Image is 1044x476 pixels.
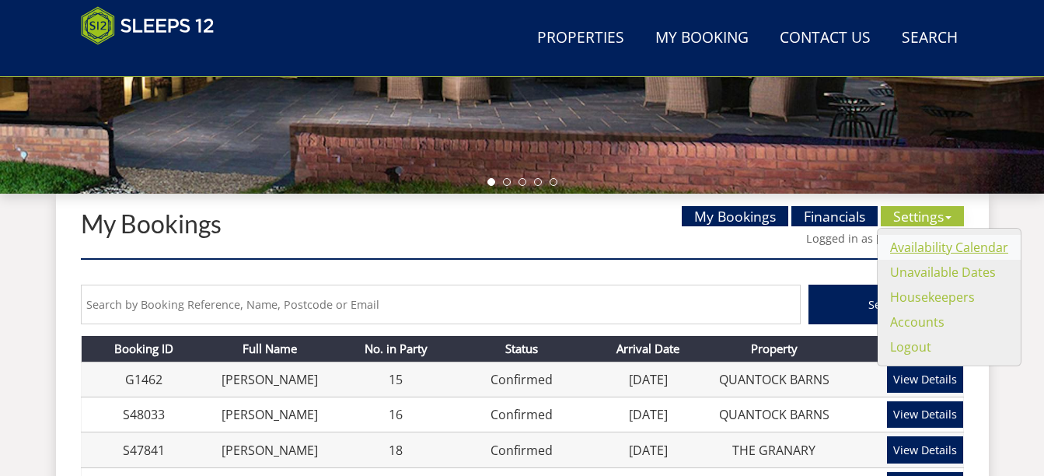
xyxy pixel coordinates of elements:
th: Status [459,336,585,362]
img: Sleeps 12 [81,6,215,45]
a: Logout [890,338,931,355]
a: THE GRANARY [732,442,815,459]
input: Search by Booking Reference, Name, Postcode or Email [81,285,801,324]
a: My Bookings [81,208,222,239]
a: 16 [389,406,403,423]
a: [DATE] [629,442,668,459]
a: My Booking [649,21,755,56]
a: Confirmed [491,442,553,459]
a: Confirmed [491,371,553,388]
a: View Details [887,401,963,428]
a: S47841 [123,442,165,459]
span: Search [868,297,904,312]
ul: Settings [877,228,1021,366]
th: No. in Party [333,336,459,362]
a: Search [896,21,964,56]
th: Booking ID [81,336,207,362]
a: 15 [389,371,403,388]
a: S48033 [123,406,165,423]
a: Settings [881,206,964,226]
th: Property [711,336,837,362]
a: Confirmed [491,406,553,423]
a: View Details [887,366,963,393]
a: [DATE] [629,406,668,423]
a: G1462 [125,371,162,388]
a: Logged in as [PERSON_NAME] [806,231,964,246]
a: QUANTOCK BARNS [719,371,829,388]
a: My Bookings [682,206,788,226]
a: 18 [389,442,403,459]
a: [PERSON_NAME] [222,442,318,459]
th: Full Name [207,336,333,362]
th: Arrival Date [585,336,711,362]
a: QUANTOCK BARNS [719,406,829,423]
a: Housekeepers [890,289,975,306]
a: [PERSON_NAME] [222,406,318,423]
button: Search [808,285,964,324]
a: Contact Us [773,21,877,56]
a: [PERSON_NAME] [222,371,318,388]
a: Availability Calendar [890,239,1008,256]
iframe: Customer reviews powered by Trustpilot [73,54,236,68]
a: Unavailable Dates [890,264,996,281]
a: Properties [531,21,630,56]
a: Financials [791,206,878,226]
a: [DATE] [629,371,668,388]
a: View Details [887,436,963,463]
a: Accounts [890,313,944,331]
